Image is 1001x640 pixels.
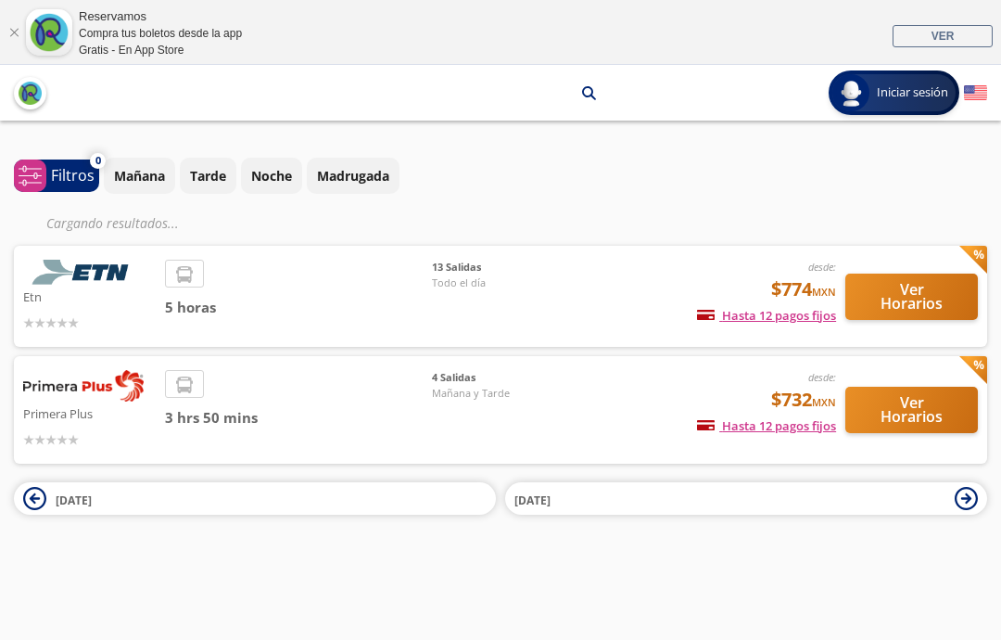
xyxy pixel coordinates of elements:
em: desde: [808,260,836,274]
span: 13 Salidas [432,260,562,275]
span: [DATE] [514,493,551,508]
em: desde: [808,370,836,384]
span: [DATE] [56,493,92,508]
button: Mañana [104,158,175,194]
button: [DATE] [505,482,987,515]
button: Ver Horarios [845,274,978,320]
a: VER [893,25,993,47]
span: $774 [771,275,836,303]
button: English [964,82,987,105]
span: $732 [771,386,836,414]
button: back [14,77,46,109]
span: 3 hrs 50 mins [165,407,433,429]
em: Cargando resultados ... [46,214,179,232]
button: 0Filtros [14,160,99,192]
span: Hasta 12 pagos fijos [697,417,836,434]
p: [GEOGRAPHIC_DATA] [274,83,406,103]
div: Reservamos [79,7,242,26]
p: [DATE][PERSON_NAME] [429,83,568,103]
div: Compra tus boletos desde la app [79,25,242,42]
img: Primera Plus [23,370,144,402]
p: Madrugada [317,166,389,186]
small: MXN [812,395,836,409]
span: Mañana y Tarde [432,386,562,402]
button: Ver Horarios [845,387,978,433]
p: Mañana [114,166,165,186]
button: Tarde [180,158,236,194]
p: Filtros [51,164,95,186]
span: 0 [95,153,101,169]
button: Madrugada [307,158,399,194]
p: Primera Plus [23,402,156,424]
span: Hasta 12 pagos fijos [697,307,836,324]
button: [DATE] [14,482,496,515]
div: Gratis - En App Store [79,42,242,58]
img: Etn [23,260,144,285]
a: Cerrar [8,27,19,38]
small: MXN [812,285,836,299]
p: Etn [23,285,156,307]
button: Noche [241,158,302,194]
p: Tarde [190,166,226,186]
span: Iniciar sesión [869,83,956,102]
p: Noche [251,166,292,186]
span: 5 horas [165,297,433,318]
span: 4 Salidas [432,370,562,386]
span: VER [931,30,955,43]
span: Todo el día [432,275,562,291]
